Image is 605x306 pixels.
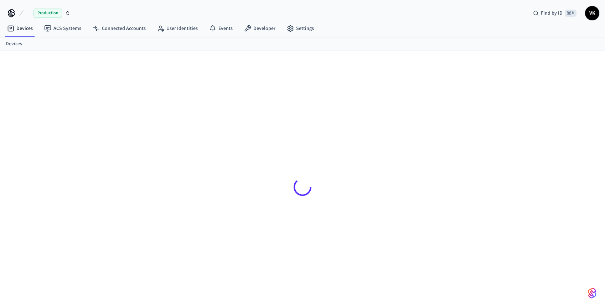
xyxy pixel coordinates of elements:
a: Events [203,22,238,35]
a: User Identities [151,22,203,35]
a: Devices [6,40,22,48]
a: ACS Systems [38,22,87,35]
a: Settings [281,22,320,35]
a: Devices [1,22,38,35]
button: VK [585,6,599,20]
span: Find by ID [541,10,563,17]
a: Connected Accounts [87,22,151,35]
img: SeamLogoGradient.69752ec5.svg [588,287,596,299]
a: Developer [238,22,281,35]
span: Production [33,9,62,18]
div: Find by ID⌘ K [527,7,582,20]
span: ⌘ K [565,10,576,17]
span: VK [586,7,599,20]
